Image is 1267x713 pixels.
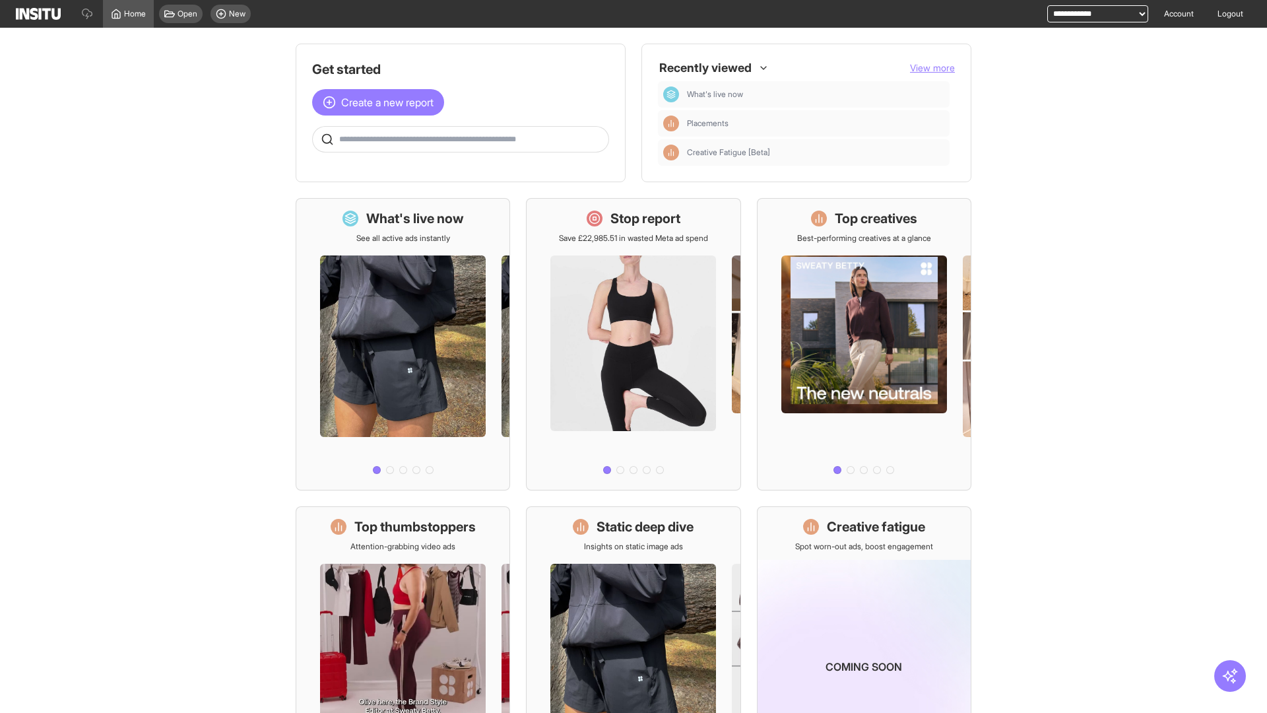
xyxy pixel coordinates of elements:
[835,209,917,228] h1: Top creatives
[124,9,146,19] span: Home
[687,147,770,158] span: Creative Fatigue [Beta]
[687,147,944,158] span: Creative Fatigue [Beta]
[663,116,679,131] div: Insights
[687,118,729,129] span: Placements
[910,62,955,73] span: View more
[687,118,944,129] span: Placements
[687,89,743,100] span: What's live now
[910,61,955,75] button: View more
[354,518,476,536] h1: Top thumbstoppers
[610,209,680,228] h1: Stop report
[341,94,434,110] span: Create a new report
[526,198,740,491] a: Stop reportSave £22,985.51 in wasted Meta ad spend
[312,60,609,79] h1: Get started
[350,541,455,552] p: Attention-grabbing video ads
[296,198,510,491] a: What's live nowSee all active ads instantly
[663,86,679,102] div: Dashboard
[356,233,450,244] p: See all active ads instantly
[559,233,708,244] p: Save £22,985.51 in wasted Meta ad spend
[757,198,971,491] a: Top creativesBest-performing creatives at a glance
[687,89,944,100] span: What's live now
[597,518,694,536] h1: Static deep dive
[366,209,464,228] h1: What's live now
[178,9,197,19] span: Open
[663,145,679,160] div: Insights
[797,233,931,244] p: Best-performing creatives at a glance
[584,541,683,552] p: Insights on static image ads
[16,8,61,20] img: Logo
[312,89,444,116] button: Create a new report
[229,9,245,19] span: New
